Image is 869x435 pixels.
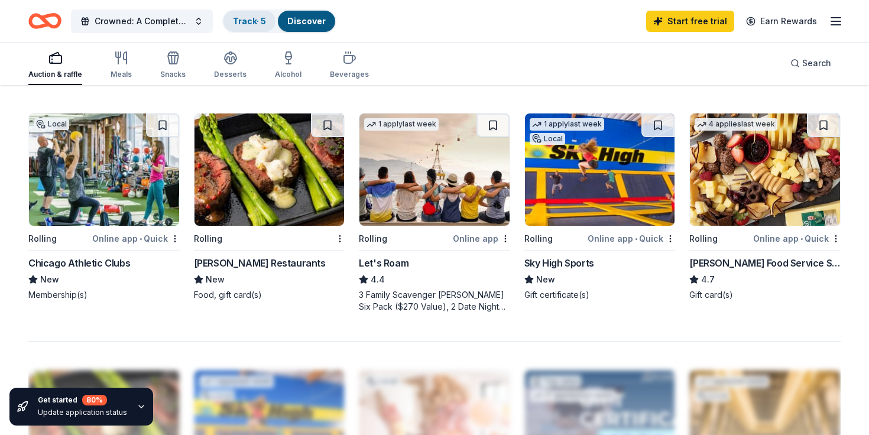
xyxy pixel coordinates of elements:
div: 1 apply last week [364,118,439,131]
button: Meals [111,46,132,85]
button: Auction & raffle [28,46,82,85]
a: Home [28,7,61,35]
div: Local [530,133,565,145]
a: Image for Chicago Athletic ClubsLocalRollingOnline app•QuickChicago Athletic ClubsNewMembership(s) [28,113,180,301]
div: Gift certificate(s) [524,289,676,301]
div: 80 % [82,395,107,405]
span: 4.4 [371,272,385,287]
span: Search [802,56,831,70]
div: Local [34,118,69,130]
a: Track· 5 [233,16,266,26]
a: Image for Perry's RestaurantsRolling[PERSON_NAME] RestaurantsNewFood, gift card(s) [194,113,345,301]
div: Desserts [214,70,247,79]
div: Alcohol [275,70,301,79]
span: Crowned: A Completely Serious Search for a 10? [95,14,189,28]
a: Start free trial [646,11,734,32]
div: Online app Quick [753,231,841,246]
a: Image for Sky High Sports1 applylast weekLocalRollingOnline app•QuickSky High SportsNewGift certi... [524,113,676,301]
img: Image for Perry's Restaurants [194,113,345,226]
div: Rolling [689,232,718,246]
div: Gift card(s) [689,289,841,301]
div: Get started [38,395,127,405]
img: Image for Chicago Athletic Clubs [29,113,179,226]
div: Let's Roam [359,256,408,270]
img: Image for Gordon Food Service Store [690,113,840,226]
button: Snacks [160,46,186,85]
div: Rolling [194,232,222,246]
span: New [536,272,555,287]
button: Alcohol [275,46,301,85]
span: • [800,234,803,244]
div: Snacks [160,70,186,79]
span: New [206,272,225,287]
span: • [635,234,637,244]
button: Desserts [214,46,247,85]
button: Beverages [330,46,369,85]
a: Discover [287,16,326,26]
div: 1 apply last week [530,118,604,131]
div: [PERSON_NAME] Restaurants [194,256,326,270]
div: Sky High Sports [524,256,594,270]
div: Meals [111,70,132,79]
div: [PERSON_NAME] Food Service Store [689,256,841,270]
a: Image for Let's Roam1 applylast weekRollingOnline appLet's Roam4.43 Family Scavenger [PERSON_NAME... [359,113,510,313]
a: Image for Gordon Food Service Store4 applieslast weekRollingOnline app•Quick[PERSON_NAME] Food Se... [689,113,841,301]
div: Online app Quick [588,231,675,246]
div: Auction & raffle [28,70,82,79]
div: Online app Quick [92,231,180,246]
div: Membership(s) [28,289,180,301]
span: • [140,234,142,244]
div: Rolling [28,232,57,246]
button: Crowned: A Completely Serious Search for a 10? [71,9,213,33]
div: Online app [453,231,510,246]
img: Image for Sky High Sports [525,113,675,226]
div: 3 Family Scavenger [PERSON_NAME] Six Pack ($270 Value), 2 Date Night Scavenger [PERSON_NAME] Two ... [359,289,510,313]
div: Food, gift card(s) [194,289,345,301]
div: Chicago Athletic Clubs [28,256,130,270]
span: New [40,272,59,287]
button: Track· 5Discover [222,9,336,33]
button: Search [781,51,841,75]
a: Earn Rewards [739,11,824,32]
div: Rolling [524,232,553,246]
div: Update application status [38,408,127,417]
span: 4.7 [701,272,715,287]
img: Image for Let's Roam [359,113,510,226]
div: Beverages [330,70,369,79]
div: Rolling [359,232,387,246]
div: 4 applies last week [695,118,777,131]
